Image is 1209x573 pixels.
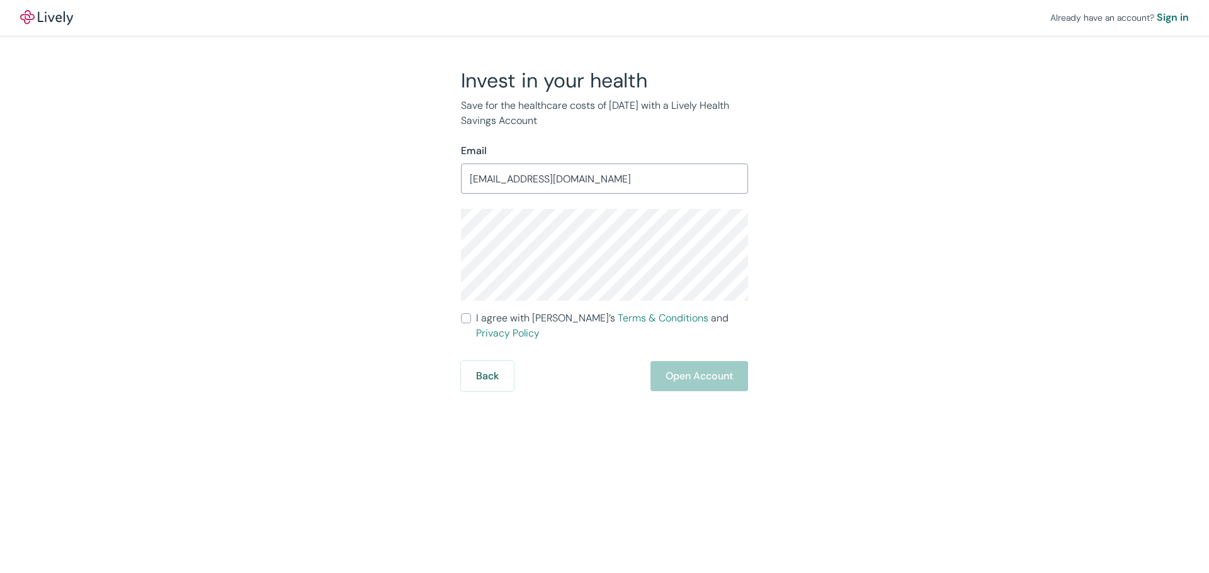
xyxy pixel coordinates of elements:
p: Save for the healthcare costs of [DATE] with a Lively Health Savings Account [461,98,748,128]
a: Privacy Policy [476,326,540,340]
h2: Invest in your health [461,68,748,93]
div: Already have an account? [1050,10,1189,25]
label: Email [461,143,487,159]
span: I agree with [PERSON_NAME]’s and [476,311,748,341]
img: Lively [20,10,73,25]
a: LivelyLively [20,10,73,25]
a: Terms & Conditions [618,311,708,325]
a: Sign in [1157,10,1189,25]
button: Back [461,361,514,391]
